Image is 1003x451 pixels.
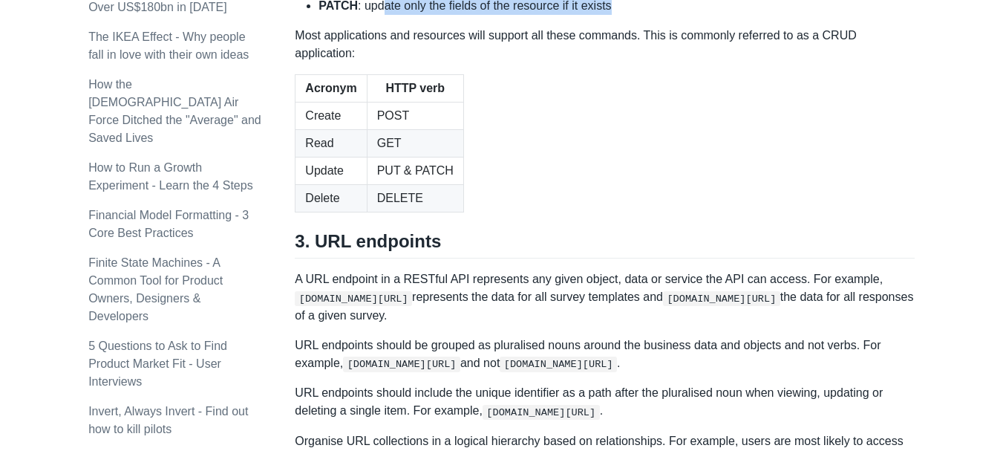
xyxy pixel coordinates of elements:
[500,357,617,371] code: [DOMAIN_NAME][URL]
[663,291,780,306] code: [DOMAIN_NAME][URL]
[88,405,248,435] a: Invert, Always Invert - Find out how to kill pilots
[88,209,249,239] a: Financial Model Formatting - 3 Core Best Practices
[483,405,600,420] code: [DOMAIN_NAME][URL]
[295,75,367,103] th: Acronym
[295,27,914,62] p: Most applications and resources will support all these commands. This is commonly referred to as ...
[367,103,463,130] td: POST
[88,161,252,192] a: How to Run a Growth Experiment - Learn the 4 Steps
[295,291,412,306] code: [DOMAIN_NAME][URL]
[367,158,463,185] td: PUT & PATCH
[295,103,367,130] td: Create
[295,337,914,372] p: URL endpoints should be grouped as pluralised nouns around the business data and objects and not ...
[295,185,367,212] td: Delete
[343,357,460,371] code: [DOMAIN_NAME][URL]
[295,230,914,259] h2: 3. URL endpoints
[88,30,249,61] a: The IKEA Effect - Why people fall in love with their own ideas
[88,78,261,144] a: How the [DEMOGRAPHIC_DATA] Air Force Ditched the "Average" and Saved Lives
[367,130,463,158] td: GET
[88,256,223,322] a: Finite State Machines - A Common Tool for Product Owners, Designers & Developers
[367,185,463,212] td: DELETE
[295,384,914,420] p: URL endpoints should include the unique identifier as a path after the pluralised noun when viewi...
[295,158,367,185] td: Update
[367,75,463,103] th: HTTP verb
[88,340,227,388] a: 5 Questions to Ask to Find Product Market Fit - User Interviews
[295,270,914,324] p: A URL endpoint in a RESTful API represents any given object, data or service the API can access. ...
[295,130,367,158] td: Read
